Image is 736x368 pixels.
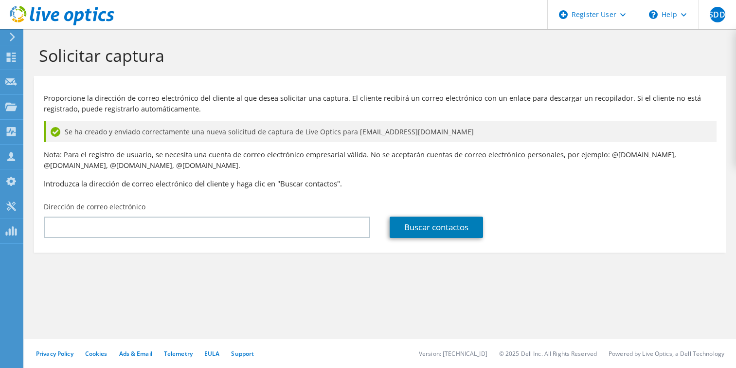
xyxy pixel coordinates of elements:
[231,350,254,358] a: Support
[44,93,717,114] p: Proporcione la dirección de correo electrónico del cliente al que desea solicitar una captura. El...
[710,7,725,22] span: SSDDC
[36,350,73,358] a: Privacy Policy
[85,350,108,358] a: Cookies
[649,10,658,19] svg: \n
[119,350,152,358] a: Ads & Email
[390,217,483,238] a: Buscar contactos
[44,149,717,171] p: Nota: Para el registro de usuario, se necesita una cuenta de correo electrónico empresarial válid...
[499,350,597,358] li: © 2025 Dell Inc. All Rights Reserved
[39,45,717,66] h1: Solicitar captura
[44,178,717,189] h3: Introduzca la dirección de correo electrónico del cliente y haga clic en "Buscar contactos".
[65,127,474,137] span: Se ha creado y enviado correctamente una nueva solicitud de captura de Live Optics para [EMAIL_AD...
[164,350,193,358] a: Telemetry
[419,350,487,358] li: Version: [TECHNICAL_ID]
[204,350,219,358] a: EULA
[609,350,724,358] li: Powered by Live Optics, a Dell Technology
[44,202,145,212] label: Dirección de correo electrónico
